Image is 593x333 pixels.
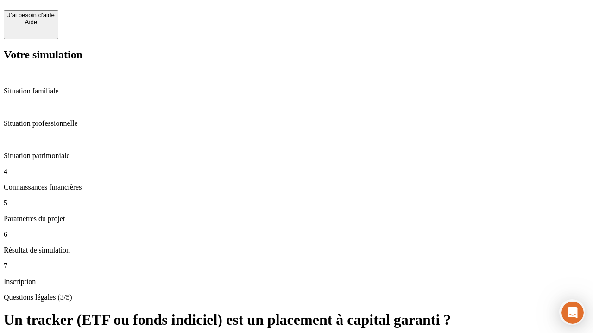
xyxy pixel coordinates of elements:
[559,299,585,325] iframe: Intercom live chat discovery launcher
[4,293,589,302] p: Questions légales (3/5)
[4,215,589,223] p: Paramètres du projet
[4,230,589,239] p: 6
[4,49,589,61] h2: Votre simulation
[4,246,589,254] p: Résultat de simulation
[7,18,55,25] div: Aide
[7,12,55,18] div: J’ai besoin d'aide
[4,152,589,160] p: Situation patrimoniale
[4,262,589,270] p: 7
[4,311,589,328] h1: Un tracker (ETF ou fonds indiciel) est un placement à capital garanti ?
[561,302,584,324] iframe: Intercom live chat
[4,167,589,176] p: 4
[4,277,589,286] p: Inscription
[4,183,589,191] p: Connaissances financières
[4,119,589,128] p: Situation professionnelle
[4,199,589,207] p: 5
[4,87,589,95] p: Situation familiale
[4,10,58,39] button: J’ai besoin d'aideAide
